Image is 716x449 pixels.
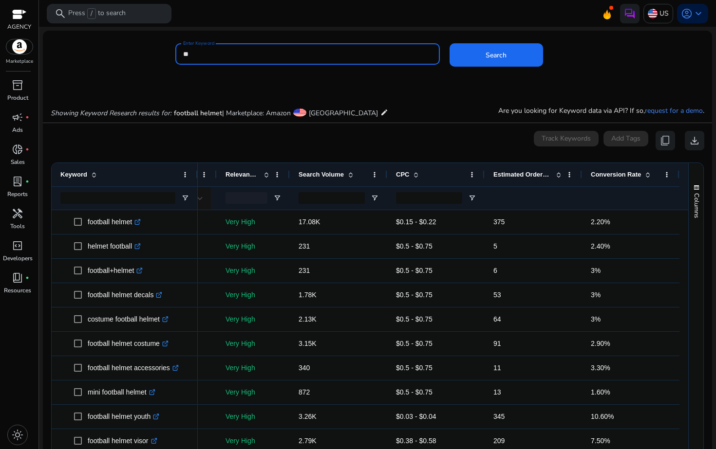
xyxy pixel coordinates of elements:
[591,364,610,372] span: 3.30%
[299,364,310,372] span: 340
[591,388,610,396] span: 1.60%
[299,413,317,420] span: 3.26K
[226,334,281,354] p: Very High
[88,309,169,329] p: costume football helmet
[493,171,552,178] span: Estimated Orders/Month
[299,242,310,250] span: 231
[396,218,436,226] span: $0.15 - $0.22
[25,115,29,119] span: fiber_manual_record
[226,407,281,427] p: Very High
[181,194,189,202] button: Open Filter Menu
[12,111,23,123] span: campaign
[396,291,433,299] span: $0.5 - $0.75
[299,437,317,445] span: 2.79K
[68,8,126,19] p: Press to search
[12,240,23,251] span: code_blocks
[493,413,505,420] span: 345
[60,171,87,178] span: Keyword
[25,147,29,151] span: fiber_manual_record
[693,8,704,19] span: keyboard_arrow_down
[12,126,23,134] p: Ads
[396,388,433,396] span: $0.5 - $0.75
[689,135,700,146] span: download
[6,58,33,65] p: Marketplace
[299,267,310,274] span: 231
[88,407,159,427] p: football helmet youth
[591,437,610,445] span: 7.50%
[591,242,610,250] span: 2.40%
[12,144,23,155] span: donut_small
[396,340,433,347] span: $0.5 - $0.75
[591,291,601,299] span: 3%
[3,254,33,263] p: Developers
[591,171,641,178] span: Conversion Rate
[299,340,317,347] span: 3.15K
[299,218,320,226] span: 17.08K
[681,8,693,19] span: account_circle
[55,8,66,19] span: search
[468,194,476,202] button: Open Filter Menu
[7,93,28,102] p: Product
[396,192,462,204] input: CPC Filter Input
[299,171,344,178] span: Search Volume
[396,267,433,274] span: $0.5 - $0.75
[299,315,317,323] span: 2.13K
[396,171,409,178] span: CPC
[493,242,497,250] span: 5
[11,158,25,166] p: Sales
[183,40,214,47] mat-label: Enter Keyword
[87,8,96,19] span: /
[493,218,505,226] span: 375
[493,267,497,274] span: 6
[591,340,610,347] span: 2.90%
[645,106,703,115] a: request for a demo
[88,236,141,256] p: helmet football
[88,261,143,281] p: football+helmet
[4,286,31,295] p: Resources
[10,222,25,231] p: Tools
[493,388,501,396] span: 13
[591,218,610,226] span: 2.20%
[591,413,614,420] span: 10.60%
[226,261,281,281] p: Very High
[7,190,28,198] p: Reports
[12,208,23,219] span: handyman
[380,107,388,118] mat-icon: edit
[498,106,704,116] p: Are you looking for Keyword data via API? If so, .
[396,242,433,250] span: $0.5 - $0.75
[450,43,543,67] button: Search
[88,285,162,305] p: football helmet decals
[88,212,141,232] p: football helmet
[685,131,704,150] button: download
[6,39,33,54] img: amazon.svg
[60,192,175,204] input: Keyword Filter Input
[299,291,317,299] span: 1.78K
[396,315,433,323] span: $0.5 - $0.75
[371,194,378,202] button: Open Filter Menu
[309,108,378,118] span: [GEOGRAPHIC_DATA]
[226,212,281,232] p: Very High
[51,108,171,118] i: Showing Keyword Research results for:
[591,267,601,274] span: 3%
[273,194,281,202] button: Open Filter Menu
[486,50,507,60] span: Search
[692,193,701,218] span: Columns
[299,388,310,396] span: 872
[226,236,281,256] p: Very High
[493,364,501,372] span: 11
[7,22,31,31] p: AGENCY
[12,429,23,441] span: light_mode
[12,176,23,187] span: lab_profile
[493,437,505,445] span: 209
[396,413,436,420] span: $0.03 - $0.04
[25,180,29,183] span: fiber_manual_record
[12,272,23,284] span: book_4
[226,171,260,178] span: Relevance Score
[659,5,669,22] p: US
[396,364,433,372] span: $0.5 - $0.75
[12,79,23,91] span: inventory_2
[226,285,281,305] p: Very High
[299,192,365,204] input: Search Volume Filter Input
[88,334,169,354] p: football helmet costume
[222,108,291,118] span: | Marketplace: Amazon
